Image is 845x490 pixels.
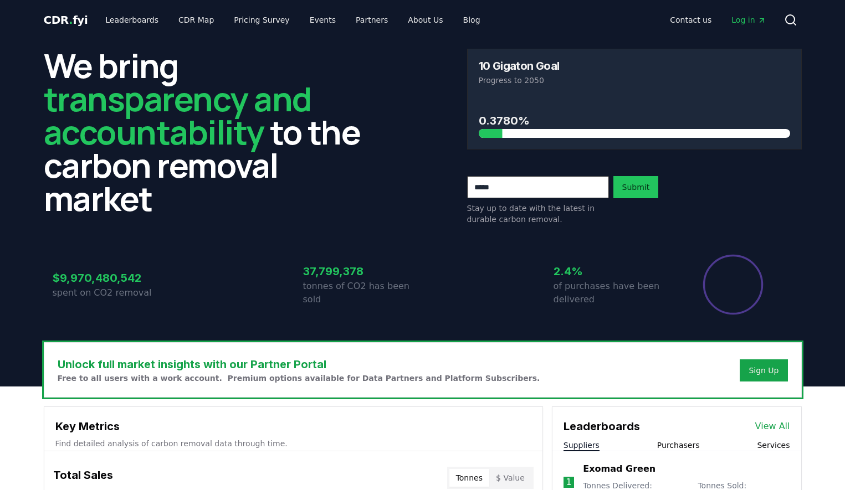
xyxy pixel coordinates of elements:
[479,112,790,129] h3: 0.3780%
[566,476,571,489] p: 1
[564,440,600,451] button: Suppliers
[755,420,790,433] a: View All
[44,49,378,215] h2: We bring to the carbon removal market
[96,10,489,30] nav: Main
[225,10,298,30] a: Pricing Survey
[53,467,113,489] h3: Total Sales
[731,14,766,25] span: Log in
[489,469,531,487] button: $ Value
[55,418,531,435] h3: Key Metrics
[723,10,775,30] a: Log in
[303,280,423,306] p: tonnes of CO2 has been sold
[69,13,73,27] span: .
[44,76,311,154] span: transparency and accountability
[44,13,88,27] span: CDR fyi
[96,10,167,30] a: Leaderboards
[613,176,659,198] button: Submit
[44,12,88,28] a: CDR.fyi
[399,10,452,30] a: About Us
[740,359,787,381] button: Sign Up
[479,60,560,71] h3: 10 Gigaton Goal
[583,462,655,476] a: Exomad Green
[661,10,775,30] nav: Main
[58,373,540,384] p: Free to all users with a work account. Premium options available for Data Partners and Platform S...
[661,10,720,30] a: Contact us
[554,280,673,306] p: of purchases have been delivered
[479,75,790,86] p: Progress to 2050
[449,469,489,487] button: Tonnes
[53,270,172,286] h3: $9,970,480,542
[467,203,609,225] p: Stay up to date with the latest in durable carbon removal.
[554,263,673,280] h3: 2.4%
[58,356,540,373] h3: Unlock full market insights with our Partner Portal
[170,10,223,30] a: CDR Map
[564,418,640,435] h3: Leaderboards
[757,440,790,451] button: Services
[702,254,764,316] div: Percentage of sales delivered
[301,10,345,30] a: Events
[657,440,700,451] button: Purchasers
[454,10,489,30] a: Blog
[749,365,779,376] a: Sign Up
[303,263,423,280] h3: 37,799,378
[55,438,531,449] p: Find detailed analysis of carbon removal data through time.
[347,10,397,30] a: Partners
[53,286,172,300] p: spent on CO2 removal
